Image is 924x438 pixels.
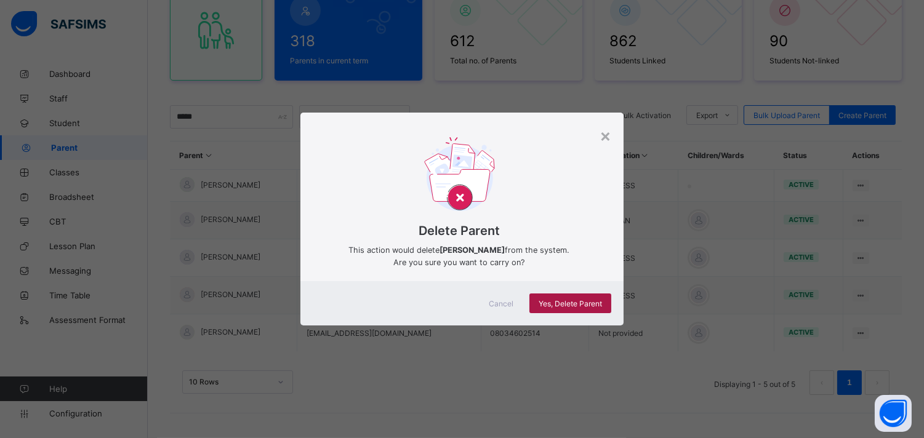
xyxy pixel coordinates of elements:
div: × [600,125,611,146]
img: delet-svg.b138e77a2260f71d828f879c6b9dcb76.svg [424,137,495,215]
span: Yes, Delete Parent [539,299,602,308]
strong: [PERSON_NAME] [440,245,505,255]
button: Open asap [875,395,912,432]
span: This action would delete from the system. Are you sure you want to carry on? [319,244,600,269]
span: Delete Parent [319,223,600,238]
span: Cancel [489,299,513,308]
